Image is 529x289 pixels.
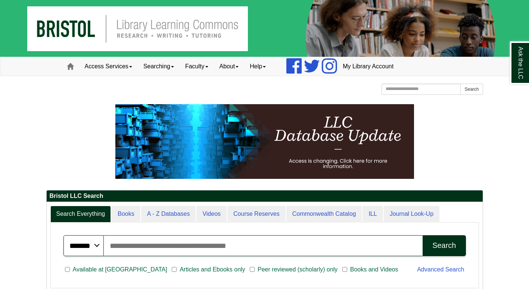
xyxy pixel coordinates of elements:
a: Videos [196,206,227,223]
a: Search Everything [50,206,111,223]
button: Search [460,84,483,95]
a: A - Z Databases [141,206,196,223]
a: My Library Account [337,57,399,76]
a: Journal Look-Up [384,206,439,223]
span: Books and Videos [347,265,401,274]
input: Books and Videos [342,266,347,273]
img: HTML tutorial [115,104,414,179]
h2: Bristol LLC Search [47,190,483,202]
a: ILL [362,206,383,223]
input: Available at [GEOGRAPHIC_DATA] [65,266,70,273]
a: Help [244,57,271,76]
input: Articles and Ebooks only [172,266,177,273]
a: Searching [138,57,180,76]
a: Faculty [180,57,214,76]
a: Advanced Search [417,266,464,273]
button: Search [423,235,466,256]
input: Peer reviewed (scholarly) only [250,266,255,273]
a: Commonwealth Catalog [286,206,362,223]
div: Search [432,241,456,250]
a: Access Services [79,57,138,76]
a: Course Reserves [227,206,286,223]
span: Peer reviewed (scholarly) only [255,265,340,274]
a: Books [112,206,140,223]
span: Articles and Ebooks only [177,265,248,274]
span: Available at [GEOGRAPHIC_DATA] [70,265,170,274]
a: About [214,57,245,76]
